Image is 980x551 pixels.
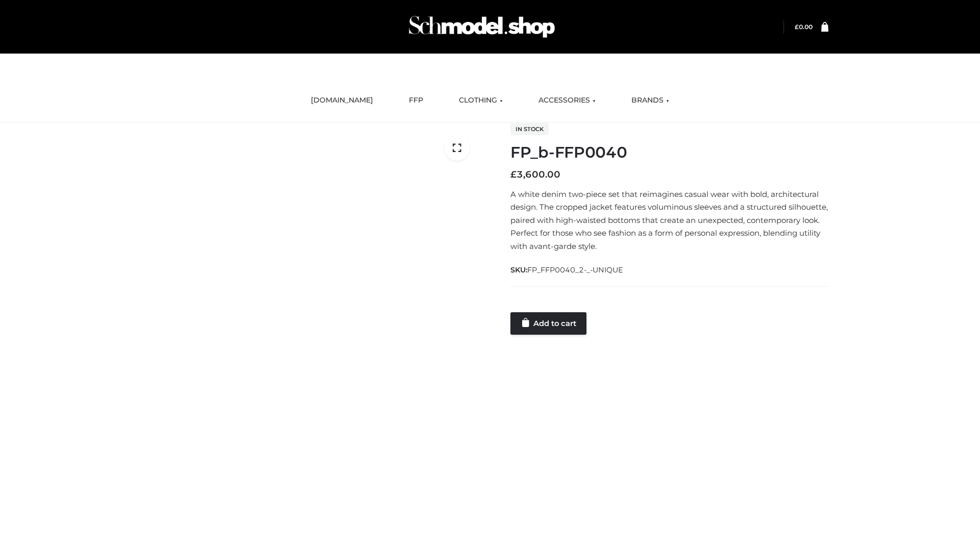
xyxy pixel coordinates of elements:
p: A white denim two-piece set that reimagines casual wear with bold, architectural design. The crop... [510,188,828,253]
a: BRANDS [624,89,677,112]
a: £0.00 [795,23,813,31]
h1: FP_b-FFP0040 [510,143,828,162]
a: ACCESSORIES [531,89,603,112]
span: £ [510,169,517,180]
a: CLOTHING [451,89,510,112]
span: £ [795,23,799,31]
img: Schmodel Admin 964 [405,7,558,47]
a: FFP [401,89,431,112]
bdi: 0.00 [795,23,813,31]
span: In stock [510,123,549,135]
span: SKU: [510,264,624,276]
bdi: 3,600.00 [510,169,560,180]
span: FP_FFP0040_2-_-UNIQUE [527,265,623,274]
a: Add to cart [510,312,586,335]
a: [DOMAIN_NAME] [303,89,381,112]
